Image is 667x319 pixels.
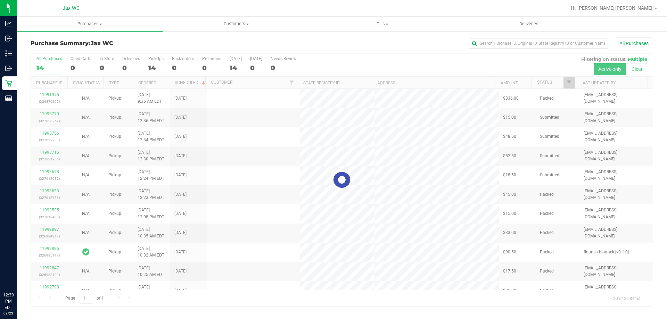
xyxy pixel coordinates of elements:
[5,65,12,72] inline-svg: Outbound
[163,21,309,27] span: Customers
[5,20,12,27] inline-svg: Analytics
[17,21,163,27] span: Purchases
[5,95,12,102] inline-svg: Reports
[3,292,14,311] p: 12:39 PM EDT
[5,80,12,87] inline-svg: Retail
[469,38,608,49] input: Search Purchase ID, Original ID, State Registry ID or Customer Name...
[571,5,654,11] span: Hi, [PERSON_NAME]'[PERSON_NAME]!
[510,21,548,27] span: Deliveries
[615,37,653,49] button: All Purchases
[63,5,80,11] span: Jax WC
[7,263,28,284] iframe: Resource center
[5,50,12,57] inline-svg: Inventory
[5,35,12,42] inline-svg: Inbound
[310,21,455,27] span: Tills
[91,40,113,47] span: Jax WC
[31,40,238,47] h3: Purchase Summary:
[3,311,14,316] p: 09/23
